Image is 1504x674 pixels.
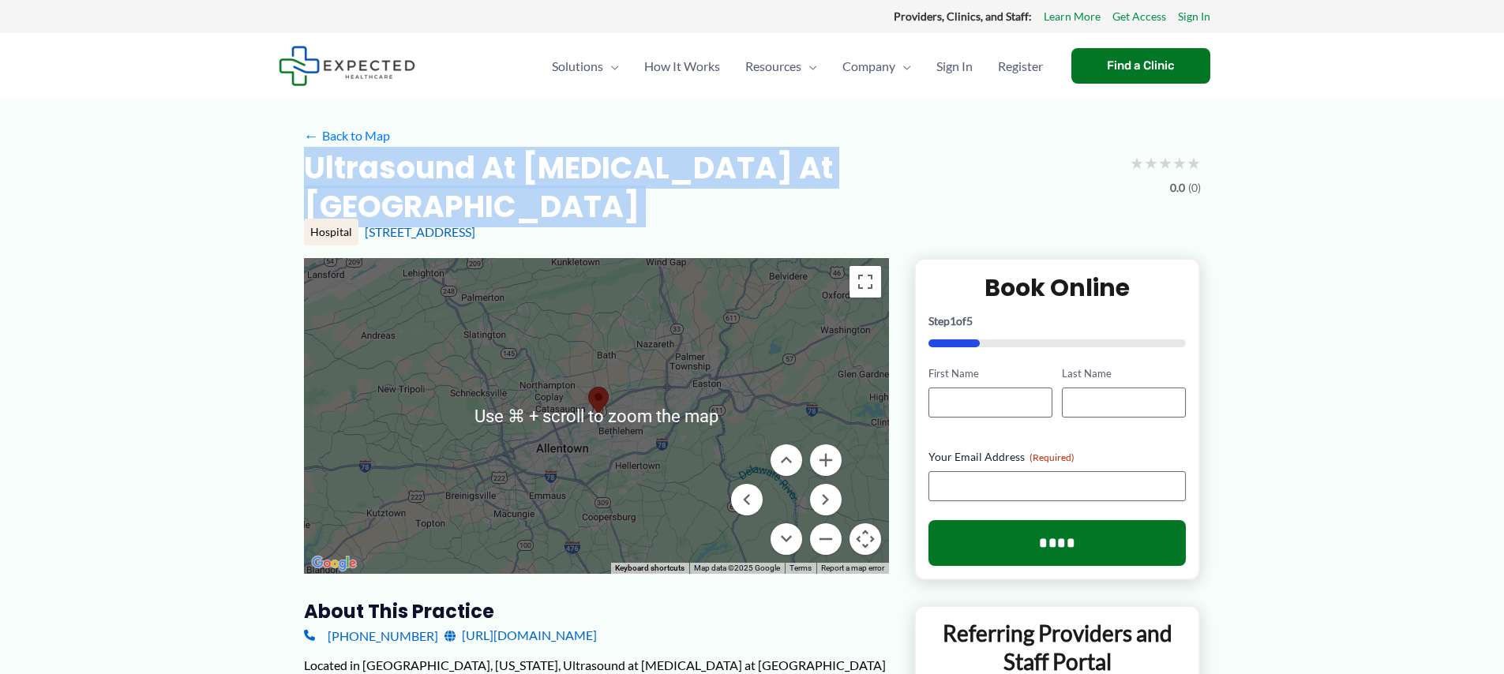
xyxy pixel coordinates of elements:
[928,272,1187,303] h2: Book Online
[801,39,817,94] span: Menu Toggle
[895,39,911,94] span: Menu Toggle
[810,444,842,476] button: Zoom in
[985,39,1056,94] a: Register
[850,266,881,298] button: Toggle fullscreen view
[771,523,802,555] button: Move down
[365,224,475,239] a: [STREET_ADDRESS]
[924,39,985,94] a: Sign In
[304,599,889,623] h3: About this practice
[694,564,780,572] span: Map data ©2025 Google
[644,39,720,94] span: How It Works
[821,564,884,572] a: Report a map error
[771,444,802,476] button: Move up
[928,366,1052,381] label: First Name
[1144,148,1158,178] span: ★
[745,39,801,94] span: Resources
[308,553,360,574] img: Google
[1030,451,1075,463] span: (Required)
[304,148,1117,227] h2: Ultrasound at [MEDICAL_DATA] at [GEOGRAPHIC_DATA]
[998,39,1043,94] span: Register
[444,623,597,647] a: [URL][DOMAIN_NAME]
[1044,6,1101,27] a: Learn More
[304,128,319,143] span: ←
[552,39,603,94] span: Solutions
[936,39,973,94] span: Sign In
[1062,366,1186,381] label: Last Name
[615,563,684,574] button: Keyboard shortcuts
[731,484,763,515] button: Move left
[790,564,812,572] a: Terms (opens in new tab)
[830,39,924,94] a: CompanyMenu Toggle
[1170,178,1185,198] span: 0.0
[304,623,438,647] a: [PHONE_NUMBER]
[733,39,830,94] a: ResourcesMenu Toggle
[1188,178,1201,198] span: (0)
[304,124,390,148] a: ←Back to Map
[1158,148,1172,178] span: ★
[279,46,415,86] img: Expected Healthcare Logo - side, dark font, small
[928,449,1187,465] label: Your Email Address
[850,523,881,555] button: Map camera controls
[1130,148,1144,178] span: ★
[304,219,358,245] div: Hospital
[308,553,360,574] a: Open this area in Google Maps (opens a new window)
[1071,48,1210,84] a: Find a Clinic
[810,484,842,515] button: Move right
[950,314,956,328] span: 1
[539,39,632,94] a: SolutionsMenu Toggle
[603,39,619,94] span: Menu Toggle
[1112,6,1166,27] a: Get Access
[1172,148,1187,178] span: ★
[1178,6,1210,27] a: Sign In
[894,9,1032,23] strong: Providers, Clinics, and Staff:
[928,316,1187,327] p: Step of
[966,314,973,328] span: 5
[810,523,842,555] button: Zoom out
[632,39,733,94] a: How It Works
[842,39,895,94] span: Company
[1187,148,1201,178] span: ★
[539,39,1056,94] nav: Primary Site Navigation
